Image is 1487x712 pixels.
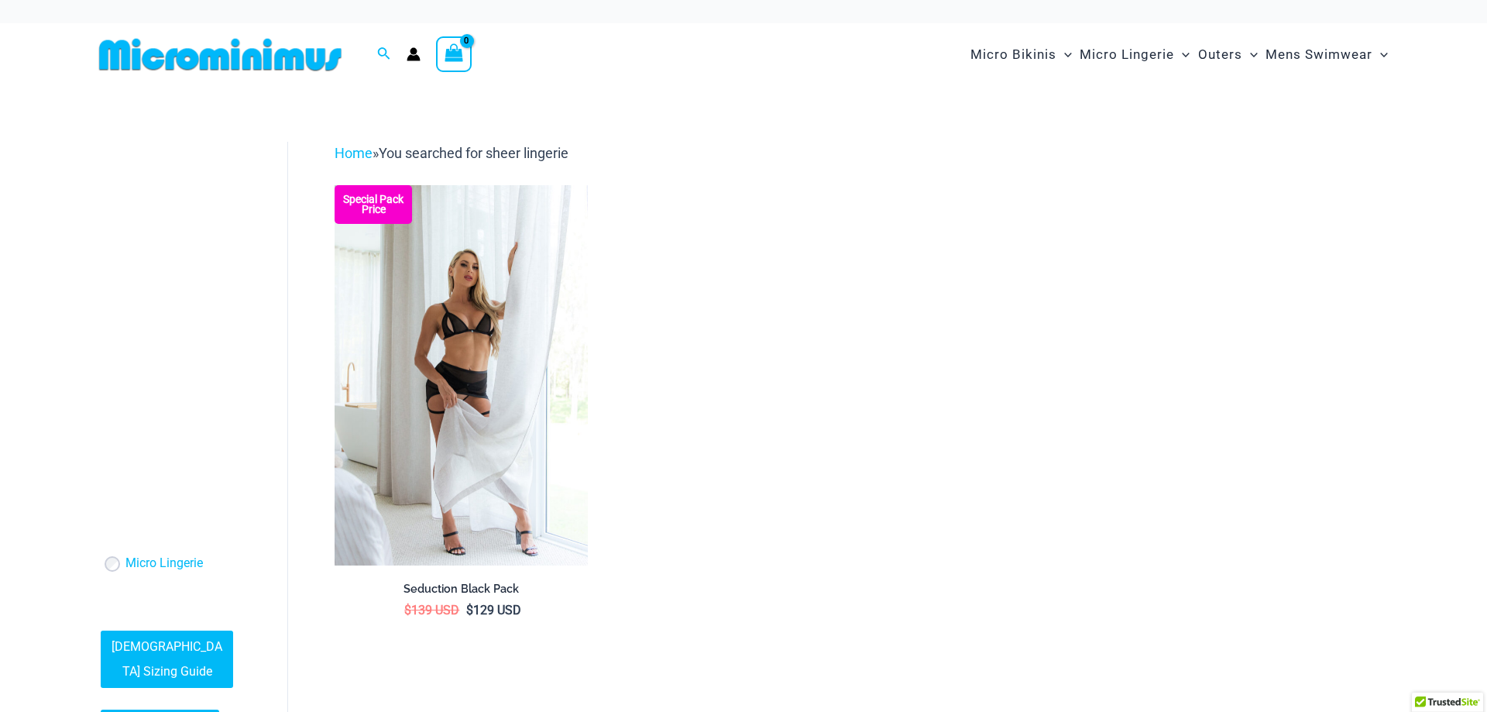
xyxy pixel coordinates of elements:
span: You searched for sheer lingerie [379,145,568,161]
a: Seduction Black 1034 Bra 6034 Bottom 5019 skirt 11 Seduction Black 1034 Bra 6034 Bottom 5019 skir... [335,185,588,565]
a: OutersMenu ToggleMenu Toggle [1194,31,1262,78]
span: » [335,145,568,161]
a: Account icon link [407,47,421,61]
img: Seduction Black 1034 Bra 6034 Bottom 5019 skirt 11 [335,185,588,565]
span: Outers [1198,35,1242,74]
span: Micro Lingerie [1080,35,1174,74]
span: Micro Bikinis [970,35,1056,74]
img: MM SHOP LOGO FLAT [93,37,348,72]
a: Seduction Black Pack [335,582,588,602]
bdi: 129 USD [466,603,521,617]
span: $ [404,603,411,617]
span: Menu Toggle [1056,35,1072,74]
span: Mens Swimwear [1265,35,1372,74]
a: Mens SwimwearMenu ToggleMenu Toggle [1262,31,1392,78]
a: [DEMOGRAPHIC_DATA] Sizing Guide [101,631,233,688]
span: Menu Toggle [1372,35,1388,74]
span: Menu Toggle [1242,35,1258,74]
bdi: 139 USD [404,603,459,617]
a: View Shopping Cart, empty [436,36,472,72]
a: Micro Lingerie [125,555,203,572]
a: Home [335,145,373,161]
a: Micro LingerieMenu ToggleMenu Toggle [1076,31,1193,78]
nav: Site Navigation [964,29,1394,81]
b: Special Pack Price [335,194,412,215]
span: Menu Toggle [1174,35,1190,74]
a: Micro BikinisMenu ToggleMenu Toggle [967,31,1076,78]
span: $ [466,603,473,617]
h2: Seduction Black Pack [335,582,588,597]
a: Search icon link [377,45,391,64]
iframe: TrustedSite Certified [101,129,240,439]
